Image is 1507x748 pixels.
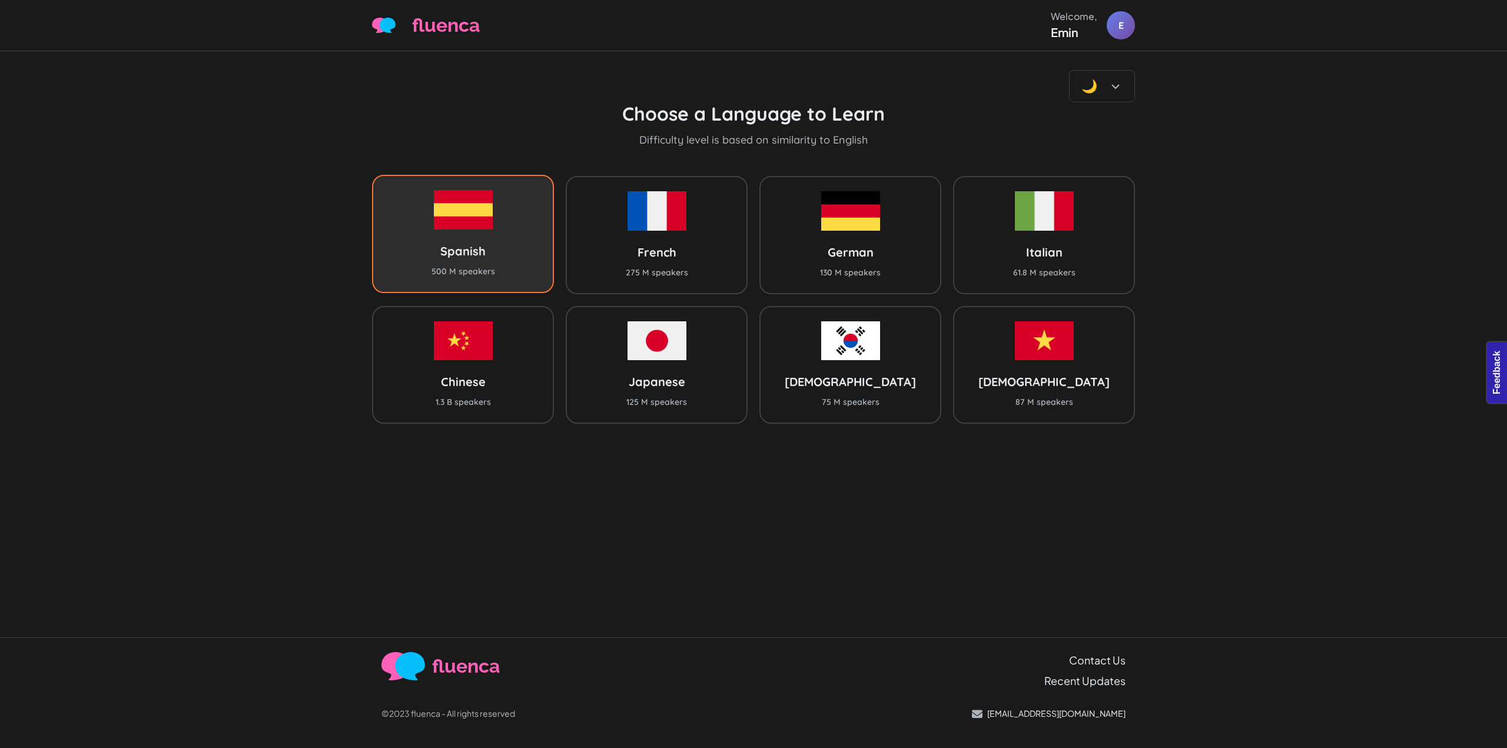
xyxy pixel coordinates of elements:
[412,11,480,39] span: fluenca
[6,4,67,24] button: Feedback
[1015,321,1074,360] img: vietnam.png
[372,102,1135,125] h1: Choose a Language to Learn
[785,374,916,389] h3: [DEMOGRAPHIC_DATA]
[626,374,687,389] h3: Japanese
[978,374,1110,389] h3: [DEMOGRAPHIC_DATA]
[1081,77,1097,96] div: 🌙
[972,707,1126,720] a: [EMAIL_ADDRESS][DOMAIN_NAME]
[566,176,748,294] a: French275 M speakers
[1069,652,1126,668] a: Contact Us
[436,396,491,408] div: 1.3 B speakers
[821,191,880,230] img: germany.png
[953,176,1135,294] a: Italian61.8 M speakers
[1483,340,1507,409] iframe: Ybug feedback widget
[820,245,881,260] h3: German
[626,245,688,260] h3: French
[785,396,916,408] div: 75 M speakers
[431,244,495,258] h3: Spanish
[1051,9,1097,24] div: Welcome,
[820,267,881,279] div: 130 M speakers
[628,191,686,230] img: france.png
[1107,11,1135,39] div: E
[628,321,686,360] img: japan.png
[566,306,748,424] a: Japanese125 M speakers
[372,176,554,294] a: Spanish500 M speakers
[434,190,493,229] img: spain.png
[1015,191,1074,230] img: italy.png
[1044,673,1126,689] a: Recent Updates
[372,132,1135,148] p: Difficulty level is based on similarity to English
[372,306,554,424] a: Chinese1.3 B speakers
[759,176,941,294] a: German130 M speakers
[759,306,941,424] a: [DEMOGRAPHIC_DATA]75 M speakers
[1013,245,1076,260] h3: Italian
[978,396,1110,408] div: 87 M speakers
[434,321,493,360] img: china.png
[381,707,515,720] p: ©2023 fluenca - All rights reserved
[626,267,688,279] div: 275 M speakers
[431,265,495,278] div: 500 M speakers
[987,707,1126,720] p: [EMAIL_ADDRESS][DOMAIN_NAME]
[436,374,491,389] h3: Chinese
[821,321,880,360] img: south-korea.png
[1013,267,1076,279] div: 61.8 M speakers
[1051,24,1097,41] div: Emin
[432,652,500,680] span: fluenca
[626,396,687,408] div: 125 M speakers
[953,306,1135,424] a: [DEMOGRAPHIC_DATA]87 M speakers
